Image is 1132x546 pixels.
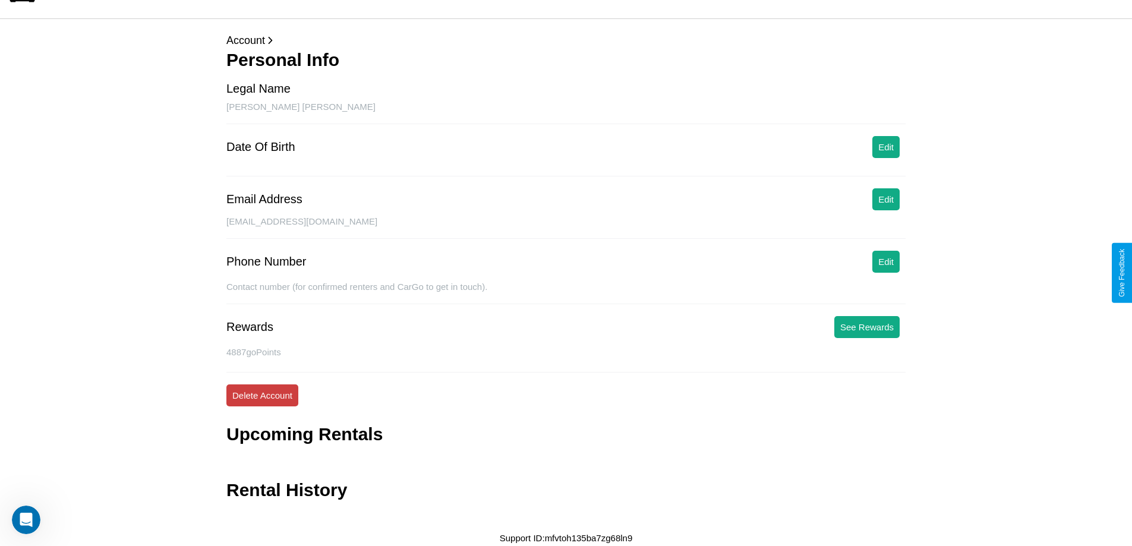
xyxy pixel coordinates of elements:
[226,192,302,206] div: Email Address
[226,344,906,360] p: 4887 goPoints
[872,136,900,158] button: Edit
[872,251,900,273] button: Edit
[226,424,383,444] h3: Upcoming Rentals
[226,320,273,334] div: Rewards
[834,316,900,338] button: See Rewards
[226,282,906,304] div: Contact number (for confirmed renters and CarGo to get in touch).
[226,31,906,50] p: Account
[226,50,906,70] h3: Personal Info
[226,102,906,124] div: [PERSON_NAME] [PERSON_NAME]
[226,82,291,96] div: Legal Name
[12,506,40,534] iframe: Intercom live chat
[226,216,906,239] div: [EMAIL_ADDRESS][DOMAIN_NAME]
[872,188,900,210] button: Edit
[226,140,295,154] div: Date Of Birth
[226,480,347,500] h3: Rental History
[500,530,633,546] p: Support ID: mfvtoh135ba7zg68ln9
[1118,249,1126,297] div: Give Feedback
[226,255,307,269] div: Phone Number
[226,384,298,406] button: Delete Account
